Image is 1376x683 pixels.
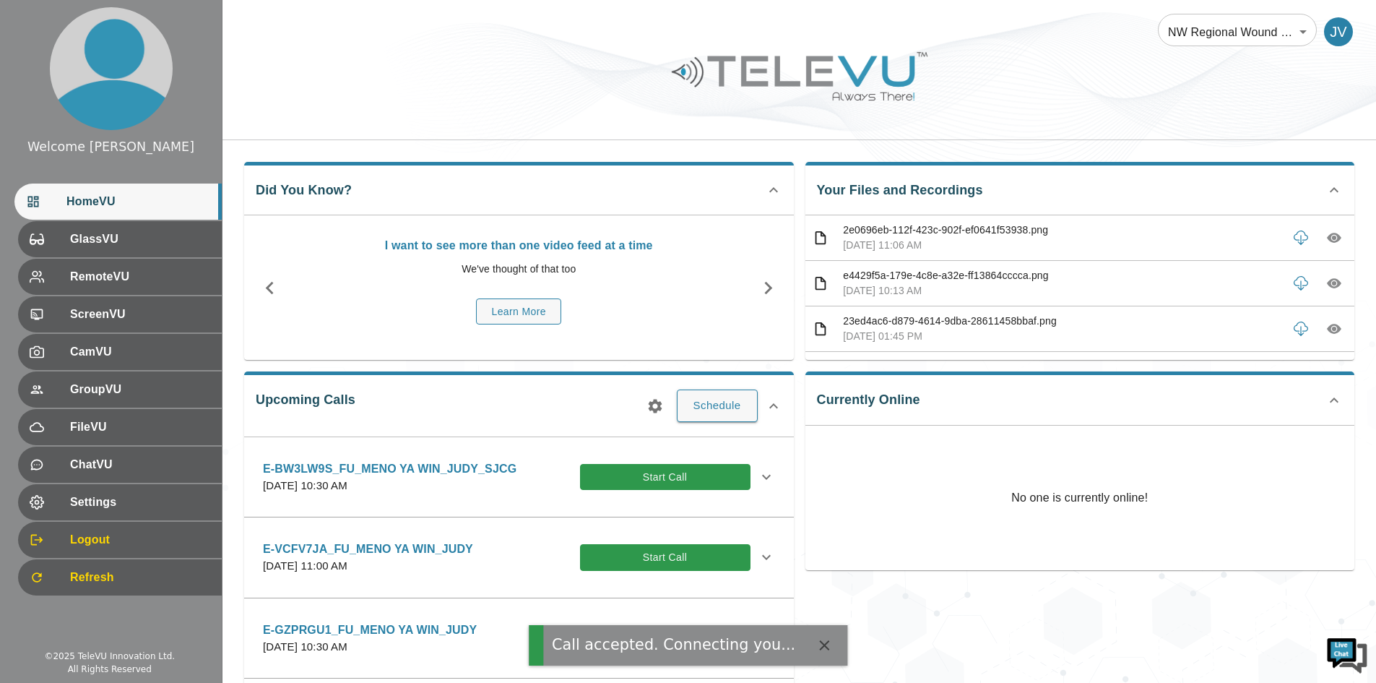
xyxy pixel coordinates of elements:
div: Call accepted. Connecting you... [552,634,795,656]
div: Refresh [18,559,222,596]
p: E-VCFV7JA_FU_MENO YA WIN_JUDY [263,541,473,558]
div: GlassVU [18,221,222,257]
p: [DATE] 11:06 AM [843,238,1281,253]
p: No one is currently online! [1011,426,1148,570]
div: Welcome [PERSON_NAME] [27,137,194,156]
span: GroupVU [70,381,210,398]
div: Settings [18,484,222,520]
img: Chat Widget [1325,632,1369,676]
div: CamVU [18,334,222,370]
button: Start Call [580,544,750,571]
span: GlassVU [70,231,210,248]
div: E-GZPRGU1_FU_MENO YA WIN_JUDY[DATE] 10:30 AMStart Call [251,613,787,664]
span: RemoteVU [70,268,210,285]
span: ChatVU [70,456,210,473]
p: e4429f5a-179e-4c8e-a32e-ff13864cccca.png [843,268,1281,283]
div: HomeVU [14,184,222,220]
div: © 2025 TeleVU Innovation Ltd. [44,650,175,663]
p: [DATE] 11:00 AM [263,558,473,575]
span: FileVU [70,418,210,436]
p: E-GZPRGU1_FU_MENO YA WIN_JUDY [263,622,477,639]
span: Settings [70,494,210,511]
button: Schedule [677,390,758,421]
div: NW Regional Wound Care [1158,12,1317,52]
button: Learn More [476,298,561,325]
p: 23ed4ac6-d879-4614-9dba-28611458bbaf.png [843,314,1281,329]
img: Logo [670,46,930,106]
div: GroupVU [18,371,222,408]
div: ScreenVU [18,296,222,332]
p: We've thought of that too [303,262,735,277]
span: CamVU [70,343,210,361]
img: profile.png [50,7,173,130]
div: Logout [18,522,222,558]
div: JV [1324,17,1353,46]
div: FileVU [18,409,222,445]
span: ScreenVU [70,306,210,323]
p: [DATE] 10:30 AM [263,478,516,494]
div: ChatVU [18,447,222,483]
div: RemoteVU [18,259,222,295]
div: All Rights Reserved [68,663,152,676]
p: 39222793-c2ec-4562-9362-165ffe11e609.png [843,359,1281,374]
span: HomeVU [66,193,210,210]
button: Start Call [580,464,750,491]
p: [DATE] 10:13 AM [843,283,1281,298]
span: Refresh [70,569,210,586]
p: [DATE] 10:30 AM [263,639,477,656]
p: [DATE] 01:45 PM [843,329,1281,344]
div: E-BW3LW9S_FU_MENO YA WIN_JUDY_SJCG[DATE] 10:30 AMStart Call [251,452,787,503]
div: E-VCFV7JA_FU_MENO YA WIN_JUDY[DATE] 11:00 AMStart Call [251,532,787,583]
p: E-BW3LW9S_FU_MENO YA WIN_JUDY_SJCG [263,460,516,478]
p: 2e0696eb-112f-423c-902f-ef0641f53938.png [843,223,1281,238]
p: I want to see more than one video feed at a time [303,237,735,254]
span: Logout [70,531,210,549]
